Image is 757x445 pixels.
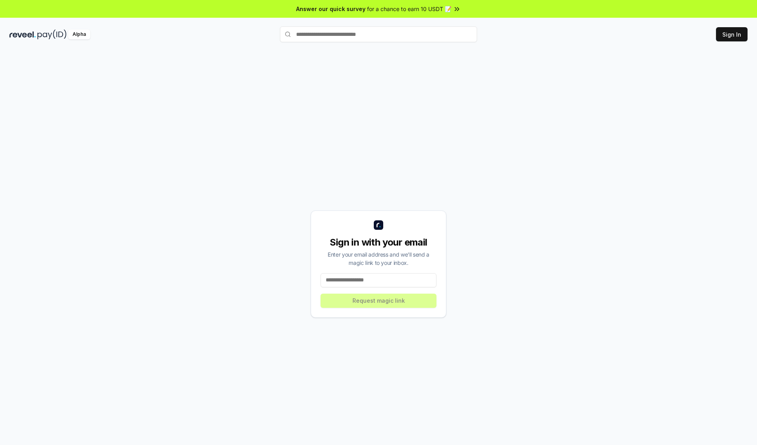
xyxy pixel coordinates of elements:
span: Answer our quick survey [296,5,365,13]
div: Sign in with your email [321,236,436,249]
div: Enter your email address and we’ll send a magic link to your inbox. [321,250,436,267]
span: for a chance to earn 10 USDT 📝 [367,5,451,13]
button: Sign In [716,27,748,41]
img: pay_id [37,30,67,39]
img: reveel_dark [9,30,36,39]
div: Alpha [68,30,90,39]
img: logo_small [374,220,383,230]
